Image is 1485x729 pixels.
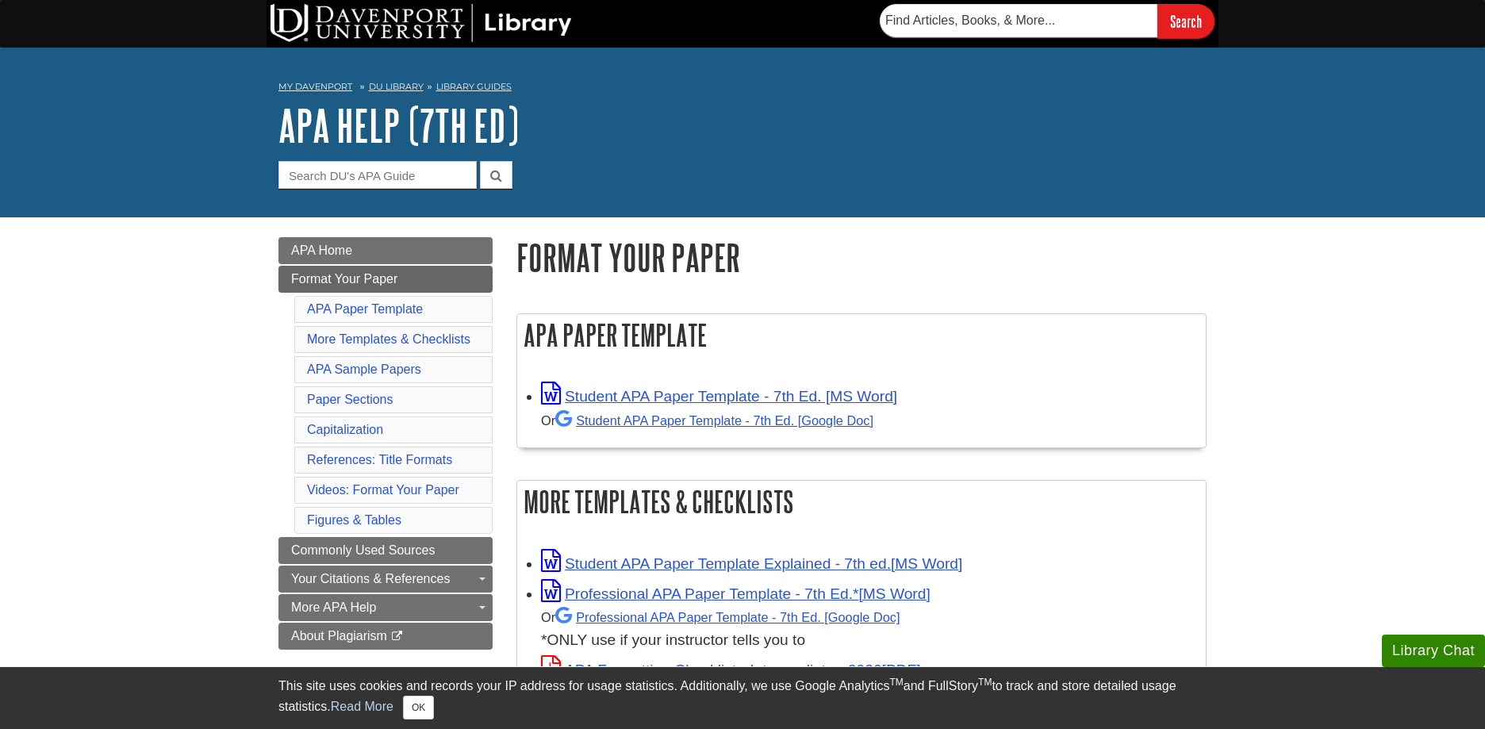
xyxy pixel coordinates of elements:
input: Find Articles, Books, & More... [880,4,1157,37]
a: APA Sample Papers [307,363,421,376]
small: Or [541,413,873,428]
a: Link opens in new window [541,662,921,678]
button: Close [403,696,434,719]
a: Link opens in new window [541,555,962,572]
a: Student APA Paper Template - 7th Ed. [Google Doc] [555,413,873,428]
input: Search DU's APA Guide [278,161,477,189]
a: APA Home [278,237,493,264]
a: More Templates & Checklists [307,332,470,346]
span: About Plagiarism [291,629,387,643]
a: Your Citations & References [278,566,493,593]
a: References: Title Formats [307,453,452,466]
div: *ONLY use if your instructor tells you to [541,605,1198,652]
a: Link opens in new window [541,388,897,405]
sup: TM [889,677,903,688]
a: Read More [331,700,393,713]
a: Link opens in new window [541,585,931,602]
a: APA Paper Template [307,302,423,316]
sup: TM [978,677,992,688]
small: Or [541,610,900,624]
a: DU Library [369,81,424,92]
a: Paper Sections [307,393,393,406]
a: Capitalization [307,423,383,436]
span: Format Your Paper [291,272,397,286]
a: Videos: Format Your Paper [307,483,459,497]
i: This link opens in a new window [390,631,404,642]
a: Commonly Used Sources [278,537,493,564]
h2: More Templates & Checklists [517,481,1206,523]
form: Searches DU Library's articles, books, and more [880,4,1214,38]
button: Library Chat [1382,635,1485,667]
input: Search [1157,4,1214,38]
a: About Plagiarism [278,623,493,650]
span: Your Citations & References [291,572,450,585]
a: Figures & Tables [307,513,401,527]
a: More APA Help [278,594,493,621]
a: My Davenport [278,80,352,94]
h1: Format Your Paper [516,237,1207,278]
h2: APA Paper Template [517,314,1206,356]
a: Professional APA Paper Template - 7th Ed. [555,610,900,624]
a: Library Guides [436,81,512,92]
img: DU Library [271,4,572,42]
span: Commonly Used Sources [291,543,435,557]
div: Guide Page Menu [278,237,493,650]
span: More APA Help [291,600,376,614]
a: Format Your Paper [278,266,493,293]
nav: breadcrumb [278,76,1207,102]
div: This site uses cookies and records your IP address for usage statistics. Additionally, we use Goo... [278,677,1207,719]
span: APA Home [291,244,352,257]
a: APA Help (7th Ed) [278,101,519,150]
